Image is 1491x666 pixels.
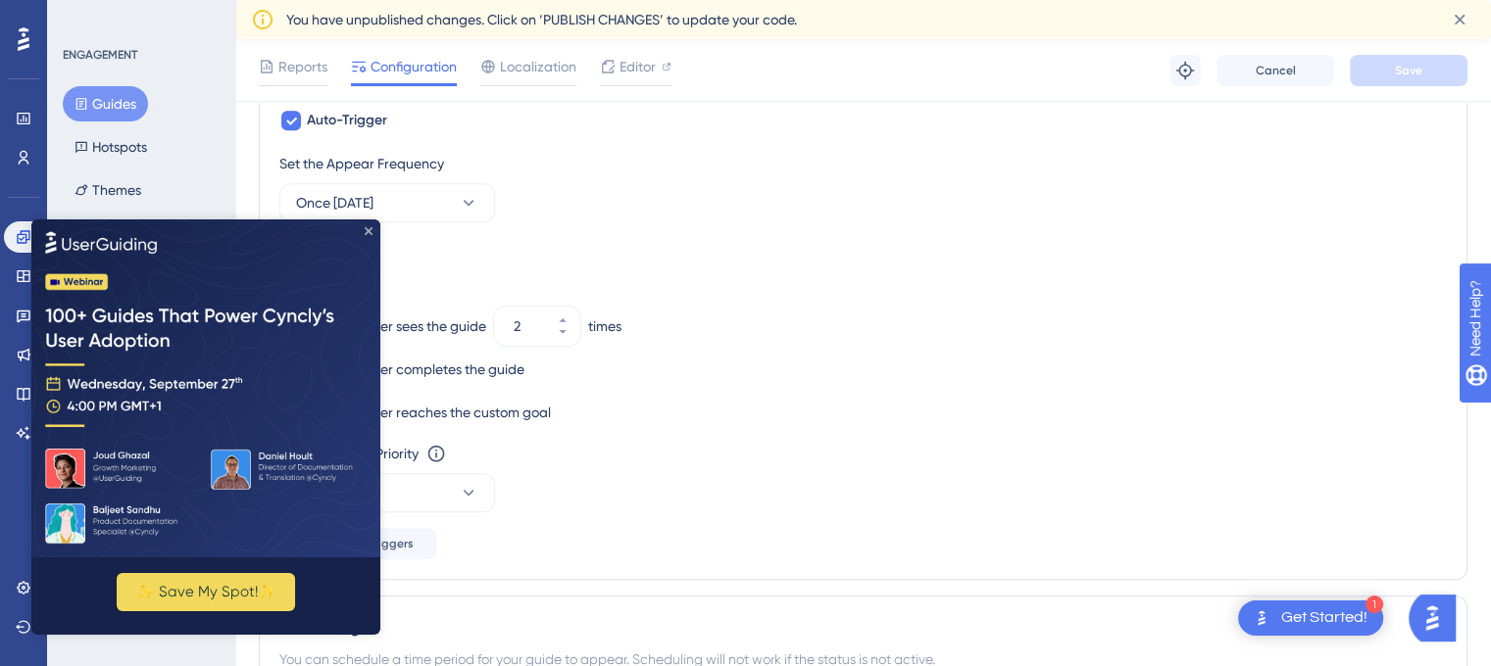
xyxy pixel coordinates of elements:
[279,183,495,222] button: Once [DATE]
[588,314,621,338] div: times
[279,238,1447,262] div: Stop Trigger
[46,5,123,28] span: Need Help?
[1350,55,1467,86] button: Save
[85,354,264,392] button: ✨ Save My Spot!✨
[278,55,327,78] span: Reports
[286,8,797,31] span: You have unpublished changes. Click on ‘PUBLISH CHANGES’ to update your code.
[1250,606,1273,630] img: launcher-image-alternative-text
[1395,63,1422,78] span: Save
[279,152,1447,175] div: Set the Appear Frequency
[1256,63,1296,78] span: Cancel
[63,86,148,121] button: Guides
[296,191,373,214] span: Once [DATE]
[303,401,551,424] label: When the user reaches the custom goal
[63,172,153,208] button: Themes
[371,55,457,78] span: Configuration
[1281,607,1367,629] div: Get Started!
[303,314,486,338] label: When the user sees the guide
[63,129,159,165] button: Hotspots
[279,616,1447,640] div: Scheduling
[1238,600,1383,636] div: Open Get Started! checklist, remaining modules: 1
[307,109,387,132] span: Auto-Trigger
[1366,595,1383,613] div: 1
[63,47,137,63] div: ENGAGEMENT
[500,55,576,78] span: Localization
[333,8,341,16] div: Close Preview
[1217,55,1334,86] button: Cancel
[620,55,656,78] span: Editor
[303,357,524,381] label: When the user completes the guide
[1409,589,1467,647] iframe: UserGuiding AI Assistant Launcher
[279,473,495,512] button: Medium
